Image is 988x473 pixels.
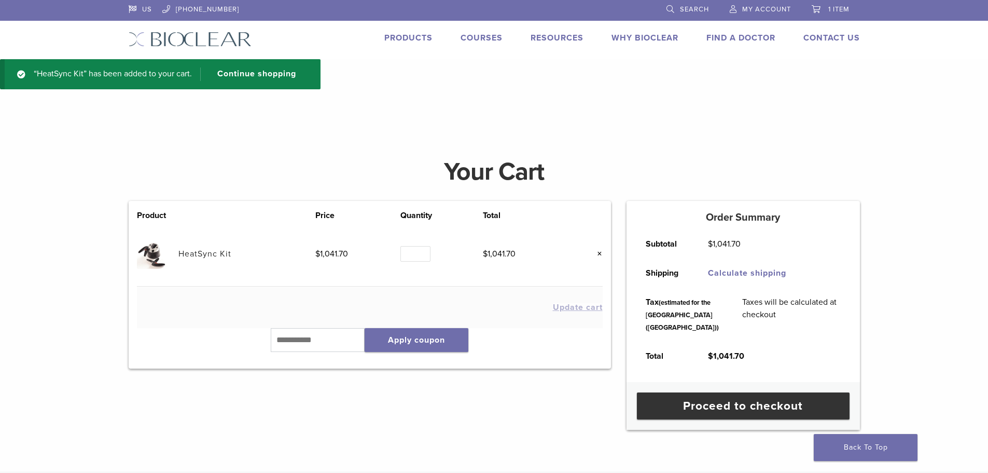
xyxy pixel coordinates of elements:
[129,32,252,47] img: Bioclear
[731,288,852,342] td: Taxes will be calculated at checkout
[637,393,850,420] a: Proceed to checkout
[634,288,731,342] th: Tax
[708,239,741,249] bdi: 1,041.70
[708,239,713,249] span: $
[708,351,713,361] span: $
[589,247,603,261] a: Remove this item
[483,249,488,259] span: $
[178,249,231,259] a: HeatSync Kit
[708,351,744,361] bdi: 1,041.70
[611,33,678,43] a: Why Bioclear
[634,342,697,371] th: Total
[803,33,860,43] a: Contact Us
[680,5,709,13] span: Search
[137,209,178,222] th: Product
[531,33,583,43] a: Resources
[828,5,850,13] span: 1 item
[708,268,786,278] a: Calculate shipping
[315,209,400,222] th: Price
[646,299,719,332] small: (estimated for the [GEOGRAPHIC_DATA] ([GEOGRAPHIC_DATA]))
[706,33,775,43] a: Find A Doctor
[627,211,860,224] h5: Order Summary
[634,259,697,288] th: Shipping
[400,209,482,222] th: Quantity
[553,303,603,312] button: Update cart
[384,33,433,43] a: Products
[634,229,697,259] th: Subtotal
[483,209,568,222] th: Total
[315,249,348,259] bdi: 1,041.70
[461,33,503,43] a: Courses
[814,434,917,461] a: Back To Top
[121,159,868,184] h1: Your Cart
[137,238,168,269] img: HeatSync Kit
[483,249,516,259] bdi: 1,041.70
[315,249,320,259] span: $
[742,5,791,13] span: My Account
[365,328,468,352] button: Apply coupon
[200,67,304,81] a: Continue shopping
